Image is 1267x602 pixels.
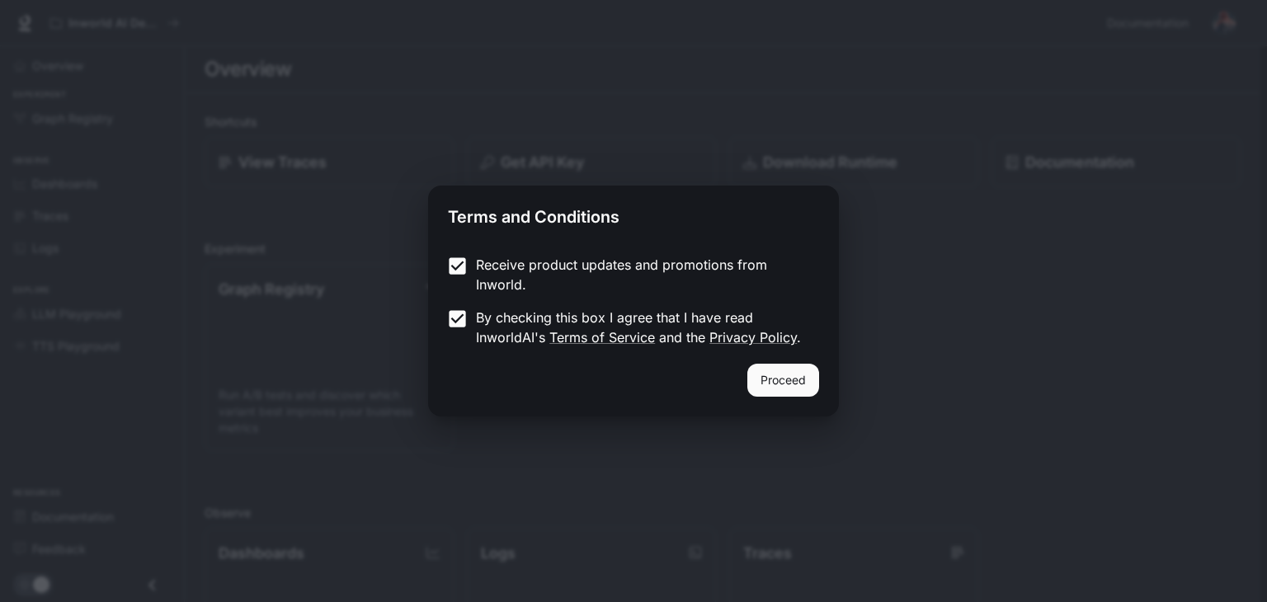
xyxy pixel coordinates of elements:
button: Proceed [747,364,819,397]
p: Receive product updates and promotions from Inworld. [476,255,806,294]
a: Terms of Service [549,329,655,346]
h2: Terms and Conditions [428,186,839,242]
a: Privacy Policy [709,329,797,346]
p: By checking this box I agree that I have read InworldAI's and the . [476,308,806,347]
